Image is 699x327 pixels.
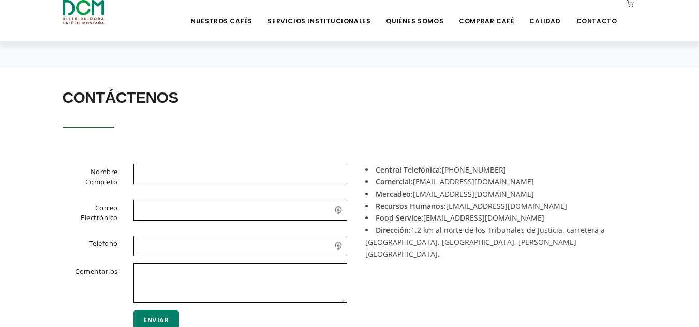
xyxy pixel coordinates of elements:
[365,164,629,176] li: [PHONE_NUMBER]
[50,200,126,227] label: Correo Electrónico
[365,224,629,260] li: 1.2 km al norte de los Tribunales de Justicia, carretera a [GEOGRAPHIC_DATA]. [GEOGRAPHIC_DATA], ...
[365,200,629,212] li: [EMAIL_ADDRESS][DOMAIN_NAME]
[376,177,413,186] strong: Comercial:
[380,1,450,25] a: Quiénes Somos
[63,83,637,112] h2: Contáctenos
[376,165,442,175] strong: Central Telefónica:
[365,212,629,224] li: [EMAIL_ADDRESS][DOMAIN_NAME]
[50,164,126,191] label: Nombre Completo
[376,201,446,211] strong: Recursos Humanos:
[453,1,520,25] a: Comprar Café
[261,1,377,25] a: Servicios Institucionales
[365,176,629,188] li: [EMAIL_ADDRESS][DOMAIN_NAME]
[365,188,629,200] li: [EMAIL_ADDRESS][DOMAIN_NAME]
[523,1,567,25] a: Calidad
[570,1,623,25] a: Contacto
[185,1,258,25] a: Nuestros Cafés
[376,189,413,199] strong: Mercadeo:
[50,236,126,254] label: Teléfono
[50,263,126,301] label: Comentarios
[376,213,423,223] strong: Food Service:
[376,225,411,235] strong: Dirección:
